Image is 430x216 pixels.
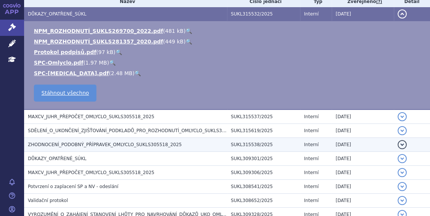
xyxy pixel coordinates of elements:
button: detail [398,154,407,163]
span: MAXCV_JUHR_PŘEPOČET_OMLYCLO_SUKLS305518_2025 [28,114,154,119]
td: SUKL309301/2025 [227,152,300,166]
span: 97 kB [98,49,113,55]
td: [DATE] [332,124,393,138]
td: SUKL315537/2025 [227,110,300,124]
button: detail [398,112,407,121]
td: SUKL315532/2025 [227,7,300,21]
button: detail [398,140,407,149]
li: ( ) [34,38,422,45]
td: [DATE] [332,110,393,124]
span: Interní [304,11,319,17]
td: [DATE] [332,166,393,180]
span: Interní [304,198,319,203]
td: SUKL315538/2025 [227,138,300,152]
a: 🔍 [186,39,192,45]
span: 481 kB [165,28,183,34]
span: SDĚLENÍ_O_UKONČENÍ_ZJIŠŤOVÁNÍ_PODKLADŮ_PRO_ROZHODNUTÍ_OMLYCLO_SUKLS305518_2025 [28,128,250,133]
button: detail [398,126,407,135]
a: 🔍 [109,60,116,66]
a: 🔍 [186,28,192,34]
span: 449 kB [165,39,183,45]
button: detail [398,168,407,177]
li: ( ) [34,59,422,66]
span: DŮKAZY_OPATŘENÉ_SÚKL [28,11,86,17]
li: ( ) [34,48,422,56]
a: SPC-[MEDICAL_DATA].pdf [34,70,109,76]
span: Interní [304,142,319,147]
a: NPM_ROZHODNUTÍ_SUKLS269700_2022.pdf [34,28,163,34]
li: ( ) [34,27,422,35]
span: 1.97 MB [85,60,107,66]
span: 2.48 MB [111,70,133,76]
td: [DATE] [332,194,393,208]
td: SUKL308652/2025 [227,194,300,208]
li: ( ) [34,69,422,77]
span: Validační protokol [28,198,68,203]
button: detail [398,196,407,205]
span: Interní [304,114,319,119]
a: 🔍 [115,49,122,55]
td: [DATE] [332,152,393,166]
button: detail [398,9,407,19]
td: [DATE] [332,138,393,152]
a: NPM_ROZHODNUTÍ_SUKLS281357_2020.pdf [34,39,163,45]
button: detail [398,182,407,191]
td: SUKL308541/2025 [227,180,300,194]
td: SUKL309306/2025 [227,166,300,180]
span: DŮKAZY_OPATŘENÉ_SÚKL [28,156,86,161]
a: Protokol podpisů.pdf [34,49,96,55]
a: Stáhnout všechno [34,85,96,102]
span: Interní [304,184,319,189]
span: MAXCV_JUHR_PŘEPOČET_OMLYCLO_SUKLS305518_2025 [28,170,154,175]
span: Interní [304,170,319,175]
span: Potvrzení o zaplacení SP a NV - odeslání [28,184,118,189]
a: SPC-Omlyclo.pdf [34,60,83,66]
span: Interní [304,128,319,133]
td: [DATE] [332,180,393,194]
a: 🔍 [134,70,141,76]
span: Interní [304,156,319,161]
span: ZHODNOCENÍ_PODOBNÝ_PŘÍPRAVEK_OMLYCLO_SUKLS305518_2025 [28,142,182,147]
td: [DATE] [332,7,393,21]
td: SUKL315619/2025 [227,124,300,138]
